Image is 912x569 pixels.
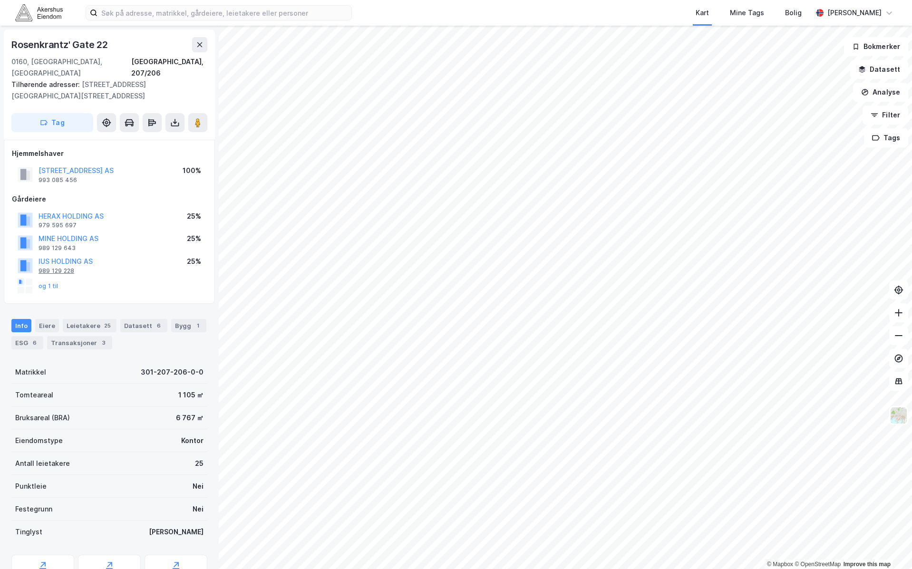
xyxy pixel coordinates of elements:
div: Gårdeiere [12,193,207,205]
a: Improve this map [844,561,891,568]
div: Eiere [35,319,59,332]
button: Datasett [850,60,908,79]
div: Antall leietakere [15,458,70,469]
a: Mapbox [767,561,793,568]
div: 25% [187,256,201,267]
div: Rosenkrantz' Gate 22 [11,37,110,52]
button: Analyse [853,83,908,102]
div: Tinglyst [15,526,42,538]
div: [PERSON_NAME] [149,526,204,538]
button: Bokmerker [844,37,908,56]
div: 25% [187,211,201,222]
button: Tags [864,128,908,147]
div: Datasett [120,319,167,332]
div: Leietakere [63,319,116,332]
div: Transaksjoner [47,336,112,349]
div: 301-207-206-0-0 [141,366,204,378]
div: Nei [193,503,204,515]
div: 6 [30,338,39,347]
div: Tomteareal [15,389,53,401]
div: Bolig [785,7,802,19]
div: 0160, [GEOGRAPHIC_DATA], [GEOGRAPHIC_DATA] [11,56,131,79]
button: Filter [863,106,908,125]
div: Festegrunn [15,503,52,515]
div: 979 595 697 [39,222,77,229]
div: 25 [102,321,113,330]
img: Z [890,406,908,424]
iframe: Chat Widget [864,523,912,569]
div: Matrikkel [15,366,46,378]
div: 989 129 643 [39,244,76,252]
div: Mine Tags [730,7,764,19]
div: Info [11,319,31,332]
div: ESG [11,336,43,349]
div: Eiendomstype [15,435,63,446]
button: Tag [11,113,93,132]
input: Søk på adresse, matrikkel, gårdeiere, leietakere eller personer [97,6,351,20]
div: 6 767 ㎡ [176,412,204,424]
div: [GEOGRAPHIC_DATA], 207/206 [131,56,207,79]
div: 25% [187,233,201,244]
div: [PERSON_NAME] [827,7,882,19]
div: Kart [696,7,709,19]
div: 6 [154,321,164,330]
div: 3 [99,338,108,347]
div: 25 [195,458,204,469]
div: [STREET_ADDRESS][GEOGRAPHIC_DATA][STREET_ADDRESS] [11,79,200,102]
div: 993 085 456 [39,176,77,184]
div: Bruksareal (BRA) [15,412,70,424]
div: Punktleie [15,481,47,492]
a: OpenStreetMap [795,561,841,568]
div: 1 [193,321,203,330]
div: Nei [193,481,204,492]
span: Tilhørende adresser: [11,80,82,88]
div: 100% [183,165,201,176]
div: Bygg [171,319,206,332]
div: Kontor [181,435,204,446]
div: 989 129 228 [39,267,74,275]
img: akershus-eiendom-logo.9091f326c980b4bce74ccdd9f866810c.svg [15,4,63,21]
div: Kontrollprogram for chat [864,523,912,569]
div: Hjemmelshaver [12,148,207,159]
div: 1 105 ㎡ [178,389,204,401]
